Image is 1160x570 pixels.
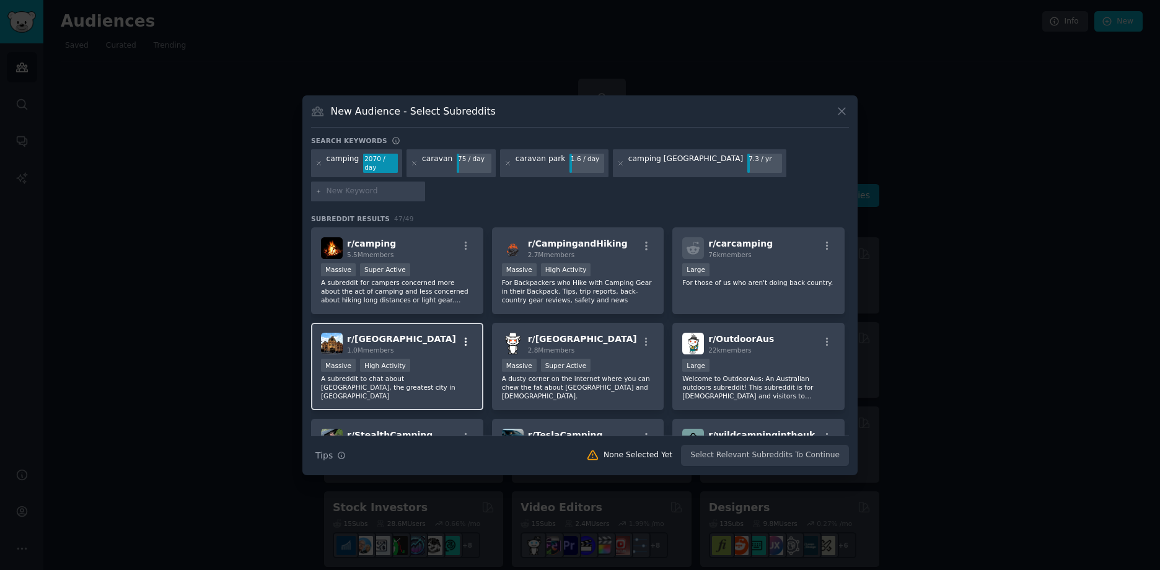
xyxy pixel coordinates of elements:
[708,251,751,258] span: 76k members
[331,105,496,118] h3: New Audience - Select Subreddits
[360,359,410,372] div: High Activity
[311,214,390,223] span: Subreddit Results
[315,449,333,462] span: Tips
[528,430,603,440] span: r/ TeslaCamping
[311,136,387,145] h3: Search keywords
[502,263,537,276] div: Massive
[682,359,710,372] div: Large
[502,374,654,400] p: A dusty corner on the internet where you can chew the fat about [GEOGRAPHIC_DATA] and [DEMOGRAPHI...
[628,154,744,173] div: camping [GEOGRAPHIC_DATA]
[347,239,396,248] span: r/ camping
[347,346,394,354] span: 1.0M members
[457,154,491,165] div: 75 / day
[347,251,394,258] span: 5.5M members
[528,239,628,248] span: r/ CampingandHiking
[321,263,356,276] div: Massive
[682,263,710,276] div: Large
[321,278,473,304] p: A subreddit for campers concerned more about the act of camping and less concerned about hiking l...
[321,237,343,259] img: camping
[363,154,398,173] div: 2070 / day
[502,237,524,259] img: CampingandHiking
[569,154,604,165] div: 1.6 / day
[394,215,414,222] span: 47 / 49
[321,359,356,372] div: Massive
[321,374,473,400] p: A subreddit to chat about [GEOGRAPHIC_DATA], the greatest city in [GEOGRAPHIC_DATA]
[502,333,524,354] img: australia
[747,154,782,165] div: 7.3 / yr
[327,154,359,173] div: camping
[528,346,575,354] span: 2.8M members
[528,334,637,344] span: r/ [GEOGRAPHIC_DATA]
[502,429,524,450] img: TeslaCamping
[327,186,421,197] input: New Keyword
[360,263,410,276] div: Super Active
[541,263,591,276] div: High Activity
[502,278,654,304] p: For Backpackers who Hike with Camping Gear in their Backpack. Tips, trip reports, back-country ge...
[682,374,835,400] p: Welcome to OutdoorAus: An Australian outdoors subreddit! This subreddit is for [DEMOGRAPHIC_DATA]...
[347,430,433,440] span: r/ StealthCamping
[422,154,452,173] div: caravan
[708,430,815,440] span: r/ wildcampingintheuk
[604,450,672,461] div: None Selected Yet
[541,359,591,372] div: Super Active
[708,334,774,344] span: r/ OutdoorAus
[321,429,343,450] img: StealthCamping
[321,333,343,354] img: melbourne
[708,239,773,248] span: r/ carcamping
[502,359,537,372] div: Massive
[682,278,835,287] p: For those of us who aren't doing back country.
[708,346,751,354] span: 22k members
[347,334,456,344] span: r/ [GEOGRAPHIC_DATA]
[311,445,350,467] button: Tips
[682,333,704,354] img: OutdoorAus
[528,251,575,258] span: 2.7M members
[682,429,704,450] img: wildcampingintheuk
[516,154,566,173] div: caravan park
